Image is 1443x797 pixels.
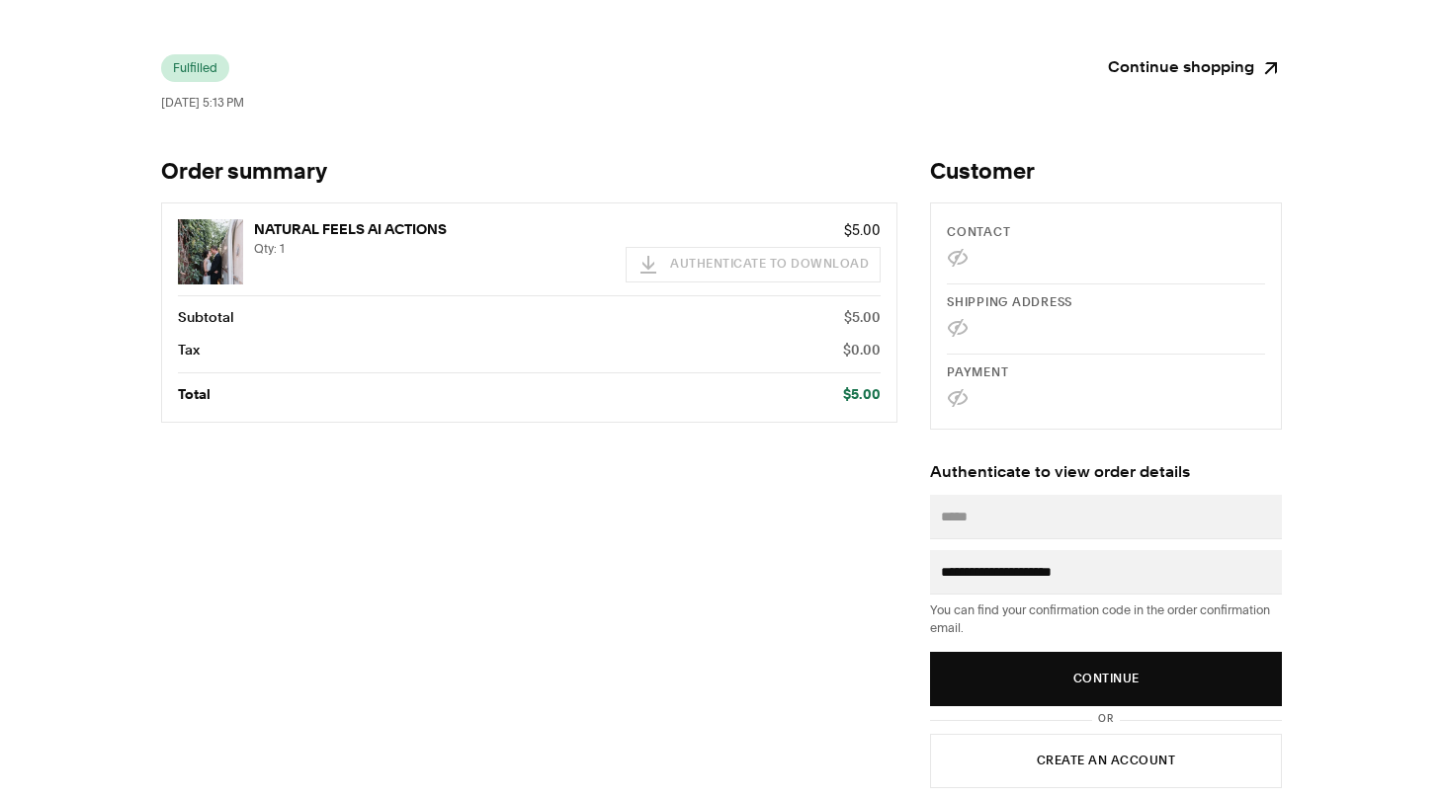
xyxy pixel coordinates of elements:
img: NATURAL FEELS AI ACTIONS [178,219,243,284]
p: Tax [178,340,200,361]
button: Continue [930,652,1282,706]
span: Contact [947,227,1010,239]
input: Confirmation Code [941,561,1271,583]
button: Authenticate to download [626,247,881,282]
p: $5.00 [843,384,881,406]
p: $5.00 [844,307,881,329]
h1: Order summary [161,159,897,187]
span: Qty: 1 [254,241,285,256]
p: $0.00 [843,340,881,361]
button: Create an account [930,734,1282,788]
p: Total [178,384,211,406]
p: $5.00 [626,219,881,241]
a: Continue shopping [1108,54,1282,82]
span: Payment [947,367,1008,379]
p: Subtotal [178,307,234,329]
span: Authenticate to view order details [930,465,1190,481]
span: [DATE] 5:13 PM [161,95,244,110]
span: You can find your confirmation code in the order confirmation email. [930,602,1270,635]
input: Email [941,506,1271,527]
h2: Customer [930,159,1282,187]
label: or [1098,712,1114,728]
p: NATURAL FEELS AI ACTIONS [254,219,615,241]
span: Fulfilled [173,60,217,76]
span: Shipping address [947,297,1072,309]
